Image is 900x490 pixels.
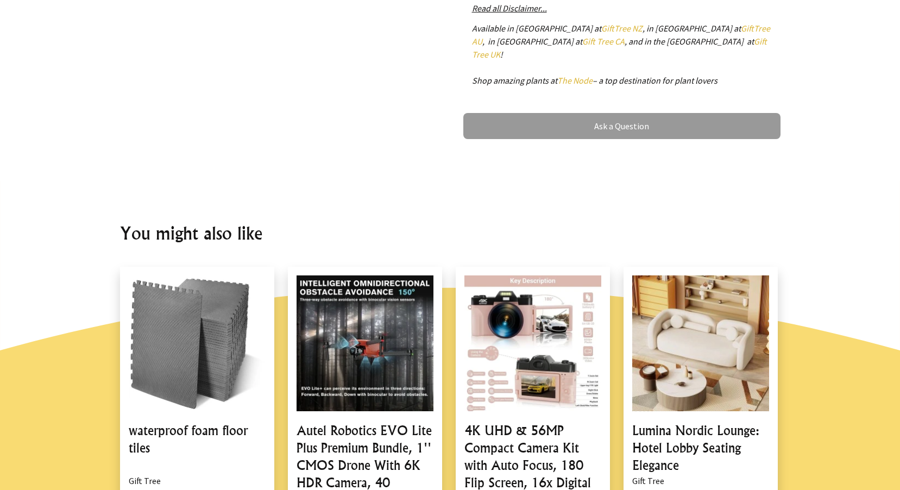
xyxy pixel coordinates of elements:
[120,220,781,246] h2: You might also like
[472,23,770,47] a: GiftTree AU
[557,75,593,86] a: The Node
[472,36,767,60] a: Gift Tree UK
[472,23,770,86] em: Available in [GEOGRAPHIC_DATA] at , in [GEOGRAPHIC_DATA] at , in [GEOGRAPHIC_DATA] at , and in th...
[582,36,625,47] a: Gift Tree CA
[463,113,781,139] a: Ask a Question
[601,23,643,34] a: GiftTree NZ
[472,3,547,14] a: Read all Disclaimer...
